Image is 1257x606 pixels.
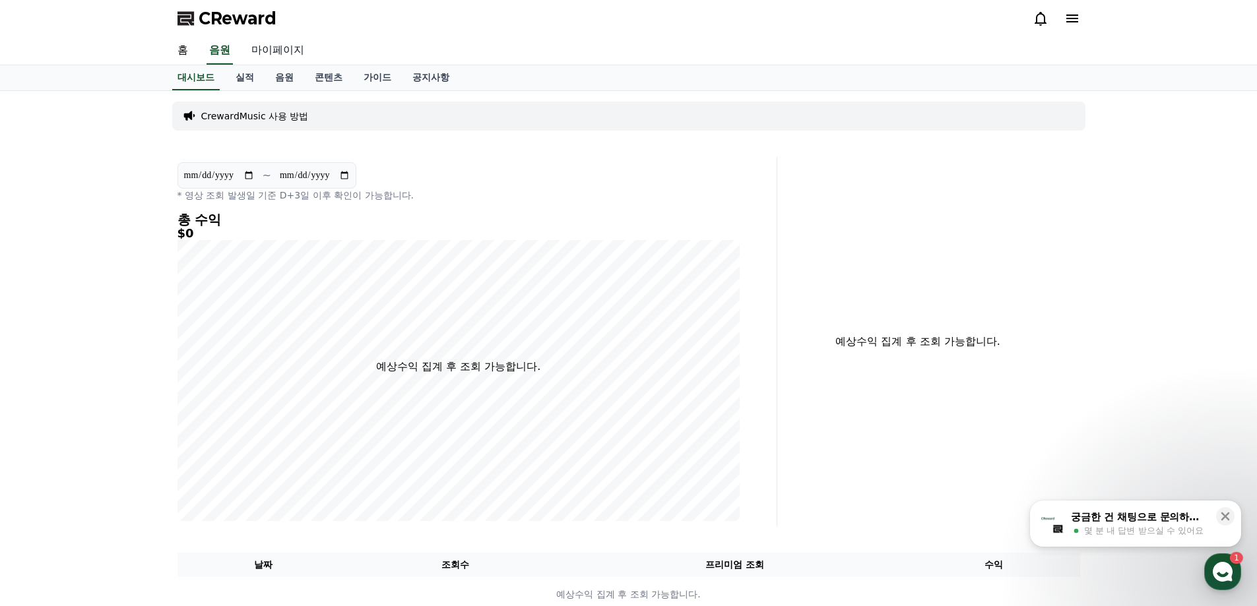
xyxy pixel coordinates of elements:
[167,37,199,65] a: 홈
[177,227,740,240] h5: $0
[4,418,87,451] a: 홈
[204,438,220,448] span: 설정
[304,65,353,90] a: 콘텐츠
[121,439,137,449] span: 대화
[263,167,271,183] p: ~
[788,334,1048,349] p: 예상수익 집계 후 조회 가능합니다.
[562,553,908,577] th: 프리미엄 조회
[87,418,170,451] a: 1대화
[207,37,233,65] a: 음원
[134,417,139,428] span: 1
[178,588,1080,601] p: 예상수익 집계 후 조회 가능합니다.
[241,37,315,65] a: 마이페이지
[201,109,309,123] a: CrewardMusic 사용 방법
[265,65,304,90] a: 음원
[177,553,350,577] th: 날짜
[177,212,740,227] h4: 총 수익
[349,553,561,577] th: 조회수
[402,65,460,90] a: 공지사항
[170,418,253,451] a: 설정
[353,65,402,90] a: 가이드
[225,65,265,90] a: 실적
[177,8,276,29] a: CReward
[376,359,540,375] p: 예상수익 집계 후 조회 가능합니다.
[199,8,276,29] span: CReward
[908,553,1080,577] th: 수익
[42,438,49,448] span: 홈
[177,189,740,202] p: * 영상 조회 발생일 기준 D+3일 이후 확인이 가능합니다.
[172,65,220,90] a: 대시보드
